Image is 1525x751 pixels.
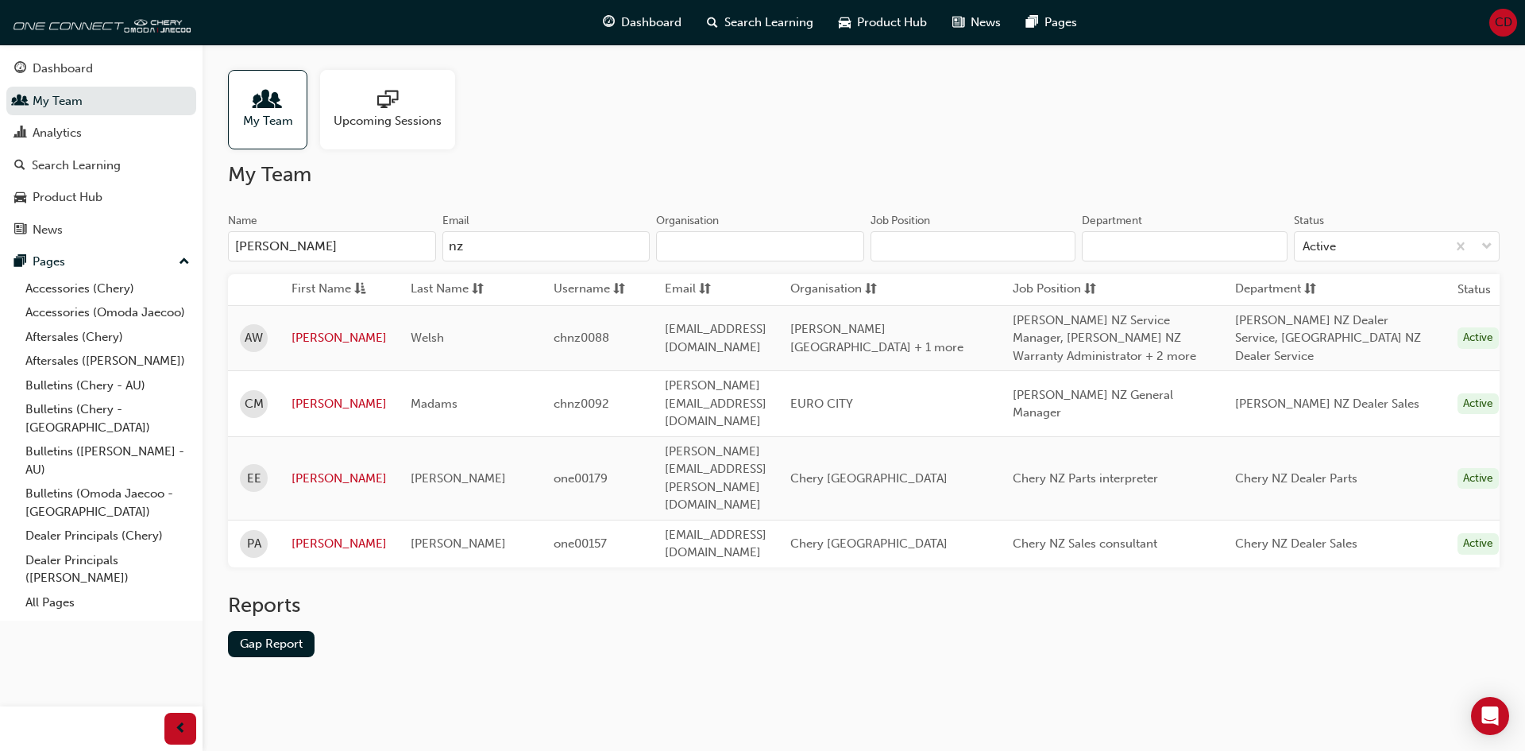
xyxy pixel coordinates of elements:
[1481,237,1492,257] span: down-icon
[245,395,264,413] span: CM
[952,13,964,33] span: news-icon
[6,215,196,245] a: News
[14,62,26,76] span: guage-icon
[554,397,609,411] span: chnz0092
[175,719,187,739] span: prev-icon
[8,6,191,38] img: oneconnect
[6,247,196,277] button: Pages
[857,14,927,32] span: Product Hub
[14,223,26,238] span: news-icon
[6,51,196,247] button: DashboardMy TeamAnalyticsSearch LearningProduct HubNews
[1026,13,1038,33] span: pages-icon
[1235,536,1357,551] span: Chery NZ Dealer Sales
[1457,281,1491,299] th: Status
[1013,536,1157,551] span: Chery NZ Sales consultant
[1235,397,1419,411] span: [PERSON_NAME] NZ Dealer Sales
[665,444,766,513] span: [PERSON_NAME][EMAIL_ADDRESS][PERSON_NAME][DOMAIN_NAME]
[291,535,387,553] a: [PERSON_NAME]
[1013,471,1158,486] span: Chery NZ Parts interpreter
[665,378,766,428] span: [PERSON_NAME][EMAIL_ADDRESS][DOMAIN_NAME]
[247,470,261,488] span: EE
[243,112,293,130] span: My Team
[790,280,878,300] button: Organisationsorting-icon
[19,439,196,482] a: Bulletins ([PERSON_NAME] - AU)
[1013,6,1090,39] a: pages-iconPages
[1013,388,1173,420] span: [PERSON_NAME] NZ General Manager
[971,14,1001,32] span: News
[228,213,257,229] div: Name
[19,277,196,301] a: Accessories (Chery)
[33,188,102,207] div: Product Hub
[6,87,196,116] a: My Team
[411,471,506,486] span: [PERSON_NAME]
[291,329,387,347] a: [PERSON_NAME]
[790,397,853,411] span: EURO CITY
[790,280,862,300] span: Organisation
[411,331,444,345] span: Welsh
[19,374,196,398] a: Bulletins (Chery - AU)
[14,159,25,173] span: search-icon
[472,280,484,300] span: sorting-icon
[1457,393,1499,415] div: Active
[291,280,351,300] span: First Name
[228,631,315,657] a: Gap Report
[790,322,963,354] span: [PERSON_NAME] [GEOGRAPHIC_DATA] + 1 more
[411,397,457,411] span: Madams
[1471,697,1509,735] div: Open Intercom Messenger
[6,183,196,212] a: Product Hub
[247,535,261,553] span: PA
[14,255,26,269] span: pages-icon
[1082,231,1288,261] input: Department
[19,524,196,548] a: Dealer Principals (Chery)
[291,395,387,413] a: [PERSON_NAME]
[257,90,278,112] span: people-icon
[19,548,196,590] a: Dealer Principals ([PERSON_NAME])
[865,280,877,300] span: sorting-icon
[554,280,610,300] span: Username
[554,471,608,486] span: one00179
[940,6,1013,39] a: news-iconNews
[19,397,196,439] a: Bulletins (Chery - [GEOGRAPHIC_DATA])
[228,162,1500,188] h2: My Team
[1457,327,1499,349] div: Active
[656,231,864,261] input: Organisation
[871,213,930,229] div: Job Position
[442,231,651,261] input: Email
[19,300,196,325] a: Accessories (Omoda Jaecoo)
[6,54,196,83] a: Dashboard
[228,70,320,149] a: My Team
[694,6,826,39] a: search-iconSearch Learning
[613,280,625,300] span: sorting-icon
[1457,533,1499,555] div: Active
[1013,280,1100,300] button: Job Positionsorting-icon
[665,280,696,300] span: Email
[14,126,26,141] span: chart-icon
[354,280,366,300] span: asc-icon
[1235,280,1322,300] button: Departmentsorting-icon
[603,13,615,33] span: guage-icon
[33,60,93,78] div: Dashboard
[179,252,190,273] span: up-icon
[14,95,26,109] span: people-icon
[291,470,387,488] a: [PERSON_NAME]
[228,593,1500,618] h2: Reports
[411,280,498,300] button: Last Namesorting-icon
[1304,280,1316,300] span: sorting-icon
[621,14,681,32] span: Dashboard
[442,213,469,229] div: Email
[656,213,719,229] div: Organisation
[554,331,609,345] span: chnz0088
[724,14,813,32] span: Search Learning
[699,280,711,300] span: sorting-icon
[33,221,63,239] div: News
[554,536,607,551] span: one00157
[1013,313,1196,363] span: [PERSON_NAME] NZ Service Manager, [PERSON_NAME] NZ Warranty Administrator + 2 more
[790,471,948,486] span: Chery [GEOGRAPHIC_DATA]
[839,13,851,33] span: car-icon
[1235,313,1421,363] span: [PERSON_NAME] NZ Dealer Service, [GEOGRAPHIC_DATA] NZ Dealer Service
[19,590,196,615] a: All Pages
[1457,468,1499,490] div: Active
[1044,14,1077,32] span: Pages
